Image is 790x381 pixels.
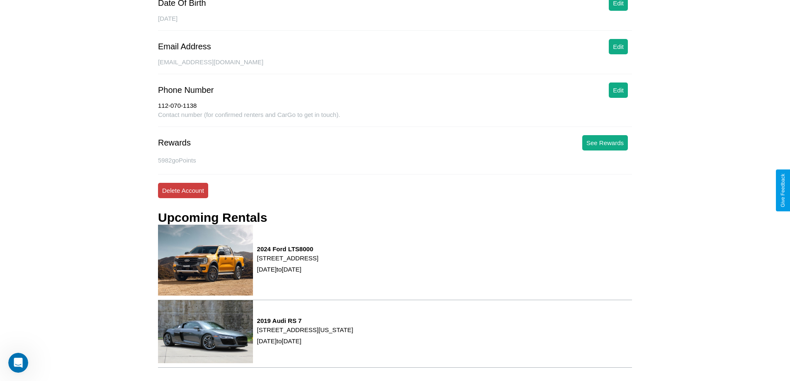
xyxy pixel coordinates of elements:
h3: Upcoming Rentals [158,211,267,225]
button: Edit [609,39,628,54]
div: Phone Number [158,85,214,95]
iframe: Intercom live chat [8,353,28,373]
div: Rewards [158,138,191,148]
h3: 2019 Audi RS 7 [257,317,353,324]
img: rental [158,225,253,296]
div: Contact number (for confirmed renters and CarGo to get in touch). [158,111,632,127]
img: rental [158,300,253,363]
p: [STREET_ADDRESS] [257,252,318,264]
button: See Rewards [582,135,628,150]
div: [DATE] [158,15,632,31]
p: [DATE] to [DATE] [257,264,318,275]
div: 112-070-1138 [158,102,632,111]
p: 5982 goPoints [158,155,632,166]
button: Edit [609,83,628,98]
h3: 2024 Ford LTS8000 [257,245,318,252]
div: [EMAIL_ADDRESS][DOMAIN_NAME] [158,58,632,74]
div: Email Address [158,42,211,51]
button: Delete Account [158,183,208,198]
p: [DATE] to [DATE] [257,335,353,347]
div: Give Feedback [780,174,786,207]
p: [STREET_ADDRESS][US_STATE] [257,324,353,335]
